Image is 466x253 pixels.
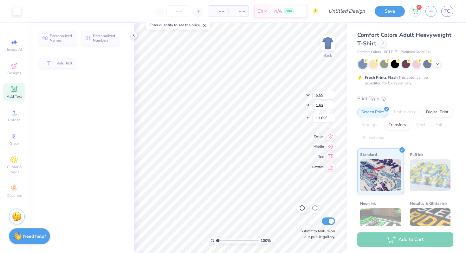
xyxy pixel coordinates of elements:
a: TC [441,6,453,17]
span: Clipart & logos [3,164,25,175]
span: Personalized Numbers [93,34,115,43]
strong: Fresh Prints Flash: [365,75,398,80]
span: Image AI [7,47,22,52]
span: Metallic & Glitter Ink [410,200,447,207]
span: Bottom [312,165,324,169]
input: Untitled Design [323,5,370,17]
label: Submit to feature on our public gallery. [297,228,335,240]
span: FREE [286,9,292,13]
span: Standard [360,151,377,158]
span: Greek [10,141,19,146]
img: Metallic & Glitter Ink [410,208,451,240]
img: Standard [360,159,401,191]
span: Puff Ink [410,151,423,158]
img: Puff Ink [410,159,451,191]
span: Personalized Names [50,34,72,43]
span: 100 % [261,238,271,243]
input: – – [166,5,191,17]
span: Comfort Colors Adult Heavyweight T-Shirt [357,31,451,47]
div: Enter quantity to see the price. [146,21,210,30]
div: This color can be expedited for 5 day delivery. [365,75,443,86]
div: Embroidery [390,108,420,117]
span: Comfort Colors [357,50,381,55]
div: Foil [431,120,446,130]
span: Center [312,134,324,139]
span: # C1717 [384,50,397,55]
span: – – [212,8,224,15]
span: Minimum Order: 24 + [400,50,432,55]
span: – – [232,8,245,15]
img: Neon Ink [360,208,401,240]
div: Back [324,53,332,58]
span: Decorate [7,193,22,198]
span: Add Text [57,61,72,65]
div: Rhinestones [357,133,388,143]
div: Transfers [385,120,410,130]
span: 2 [417,5,422,10]
img: Back [321,37,334,50]
div: Print Type [357,95,453,102]
strong: Need help? [23,233,46,239]
span: Top [312,155,324,159]
button: Save [375,6,405,17]
span: N/A [274,8,282,15]
span: Middle [312,144,324,149]
div: Screen Print [357,108,388,117]
span: TC [444,8,450,15]
div: Vinyl [412,120,430,130]
span: Neon Ink [360,200,376,207]
span: Upload [8,117,21,123]
div: Digital Print [422,108,453,117]
div: Applique [357,120,383,130]
span: Add Text [7,94,22,99]
span: Designs [7,70,21,76]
